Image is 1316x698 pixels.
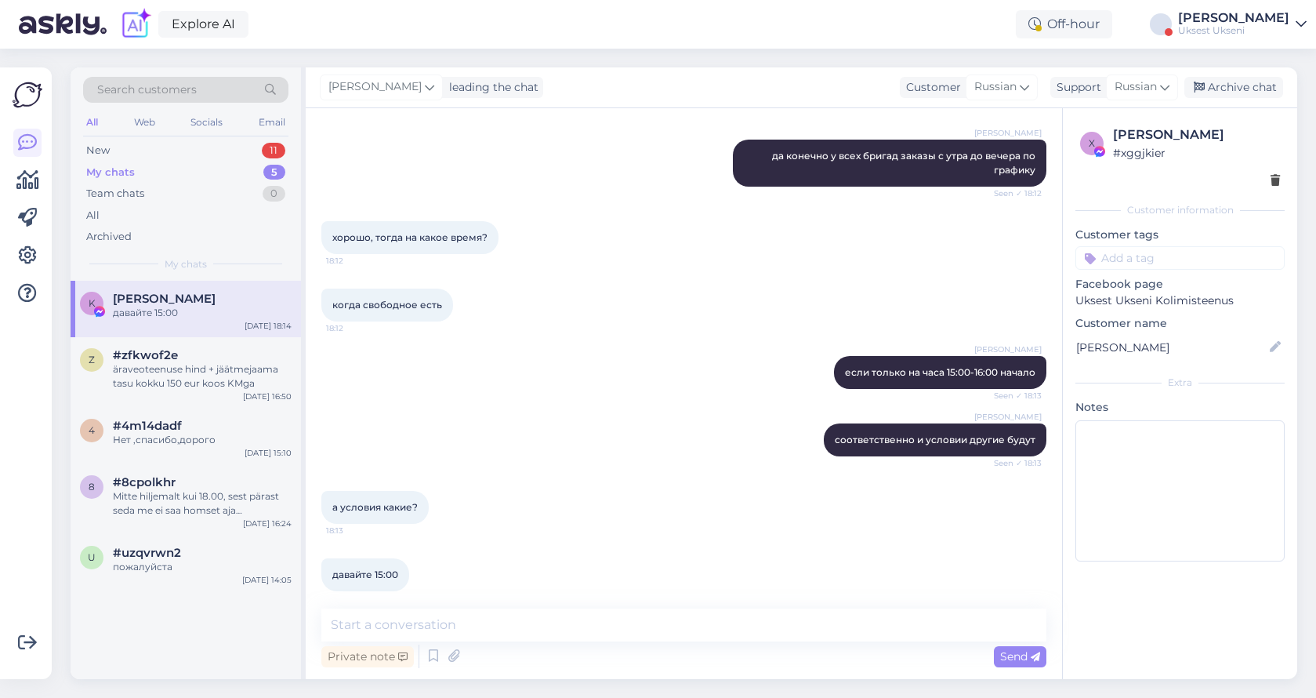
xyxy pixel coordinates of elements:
div: leading the chat [443,79,538,96]
span: #8cpolkhr [113,475,176,489]
div: [DATE] 14:05 [242,574,292,586]
div: [PERSON_NAME] [1178,12,1289,24]
div: пожалуйста [113,560,292,574]
span: #uzqvrwn2 [113,546,181,560]
div: 0 [263,186,285,202]
div: Private note [321,646,414,667]
span: My chats [165,257,207,271]
div: Team chats [86,186,144,202]
span: [PERSON_NAME] [974,127,1042,139]
img: Askly Logo [13,80,42,110]
div: давайте 15:00 [113,306,292,320]
div: New [86,143,110,158]
span: 18:13 [326,525,385,536]
p: Facebook page [1075,276,1285,293]
input: Add a tag [1075,246,1285,270]
span: x [1089,137,1095,149]
span: Search customers [97,82,197,98]
div: My chats [86,165,135,180]
p: Notes [1075,399,1285,416]
span: давайте 15:00 [332,569,398,580]
div: Support [1050,79,1101,96]
span: [PERSON_NAME] [328,78,422,96]
span: 4 [89,424,95,436]
div: Off-hour [1016,10,1112,38]
div: [DATE] 15:10 [245,447,292,459]
span: 18:12 [326,322,385,334]
div: Socials [187,112,226,133]
div: Uksest Ukseni [1178,24,1289,37]
div: Нет ,спасибо,дорого [113,433,292,447]
div: Customer [900,79,961,96]
img: explore-ai [119,8,152,41]
span: да конечно у всех бригад заказы с утра до вечера по графику [772,150,1038,176]
div: [DATE] 16:24 [243,518,292,529]
div: 5 [263,165,285,180]
span: Seen ✓ 18:13 [983,457,1042,469]
div: # xggjkier [1113,144,1280,162]
span: #4m14dadf [113,419,182,433]
span: Russian [974,78,1017,96]
div: All [83,112,101,133]
span: если только на часа 15:00-16:00 начало [845,366,1035,378]
span: Russian [1115,78,1157,96]
span: Kirill Sevtsenko [113,292,216,306]
span: Seen ✓ 18:13 [983,390,1042,402]
div: äraveoteenuse hind + jäätmejaama tasu kokku 150 eur koos KMga [113,362,292,391]
span: u [88,551,96,563]
div: 11 [262,143,285,158]
span: Send [1000,649,1040,663]
span: 18:14 [326,592,385,604]
span: когда свободное есть [332,299,442,311]
p: Customer name [1075,315,1285,332]
div: Mitte hiljemalt kui 18.00, sest pärast seda me ei saa homset aja garanteerida [113,489,292,518]
span: [PERSON_NAME] [974,344,1042,355]
a: [PERSON_NAME]Uksest Ukseni [1178,12,1307,37]
span: z [89,354,95,365]
div: Customer information [1075,203,1285,217]
div: Extra [1075,376,1285,390]
div: Web [131,112,158,133]
p: Uksest Ukseni Kolimisteenus [1075,293,1285,309]
span: хорошо, тогда на какое время? [332,231,488,243]
div: [DATE] 16:50 [243,391,292,402]
span: 8 [89,481,95,493]
div: Archive chat [1184,77,1283,98]
span: K [89,297,96,309]
div: All [86,208,100,224]
div: [PERSON_NAME] [1113,125,1280,144]
div: [DATE] 18:14 [245,320,292,332]
span: #zfkwof2e [113,348,178,362]
span: [PERSON_NAME] [974,411,1042,423]
span: соответственно и условии другие будут [835,434,1035,445]
div: Archived [86,229,132,245]
span: 18:12 [326,255,385,267]
span: а условия какие? [332,501,418,513]
span: Seen ✓ 18:12 [983,187,1042,199]
p: Customer tags [1075,227,1285,243]
div: Email [256,112,288,133]
a: Explore AI [158,11,248,38]
input: Add name [1076,339,1267,356]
